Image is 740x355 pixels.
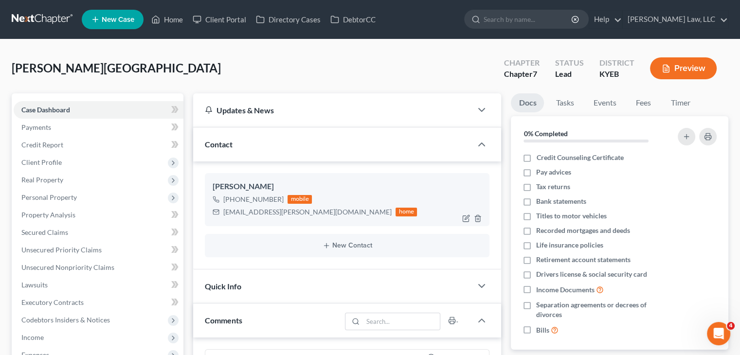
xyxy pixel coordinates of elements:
div: Chapter [504,69,540,80]
a: [PERSON_NAME] Law, LLC [623,11,728,28]
span: Pay advices [536,167,571,177]
span: Recorded mortgages and deeds [536,226,630,235]
span: [PERSON_NAME][GEOGRAPHIC_DATA] [12,61,221,75]
span: Secured Claims [21,228,68,236]
input: Search... [363,313,440,330]
div: District [599,57,634,69]
span: Real Property [21,176,63,184]
a: Home [146,11,188,28]
span: Drivers license & social security card [536,269,647,279]
span: Income Documents [536,285,595,295]
span: Separation agreements or decrees of divorces [536,300,666,319]
div: Status [555,57,584,69]
div: mobile [288,195,312,204]
iframe: Intercom live chat [707,322,730,345]
div: home [396,208,417,216]
a: Events [585,93,624,112]
div: KYEB [599,69,634,80]
a: DebtorCC [325,11,380,28]
span: Codebtors Insiders & Notices [21,316,110,324]
span: Contact [205,140,233,149]
a: Credit Report [14,136,183,154]
div: [PERSON_NAME] [213,181,482,193]
span: Retirement account statements [536,255,631,265]
span: Lawsuits [21,281,48,289]
span: Property Analysis [21,211,75,219]
input: Search by name... [484,10,573,28]
div: Lead [555,69,584,80]
a: Payments [14,119,183,136]
span: Payments [21,123,51,131]
button: New Contact [213,242,482,249]
span: 7 [533,69,537,78]
span: Tax returns [536,182,570,192]
a: Unsecured Priority Claims [14,241,183,259]
span: Executory Contracts [21,298,84,306]
span: Life insurance policies [536,240,603,250]
span: Titles to motor vehicles [536,211,607,221]
a: Case Dashboard [14,101,183,119]
div: [EMAIL_ADDRESS][PERSON_NAME][DOMAIN_NAME] [223,207,392,217]
a: Lawsuits [14,276,183,294]
a: Docs [511,93,544,112]
a: Secured Claims [14,224,183,241]
span: Client Profile [21,158,62,166]
span: Income [21,333,44,341]
a: Tasks [548,93,581,112]
a: Directory Cases [251,11,325,28]
a: Unsecured Nonpriority Claims [14,259,183,276]
button: Preview [650,57,717,79]
span: Unsecured Priority Claims [21,246,102,254]
span: Unsecured Nonpriority Claims [21,263,114,271]
span: Quick Info [205,282,241,291]
span: Personal Property [21,193,77,201]
a: Property Analysis [14,206,183,224]
div: [PHONE_NUMBER] [223,195,284,204]
div: Chapter [504,57,540,69]
span: Bills [536,325,549,335]
span: Comments [205,316,242,325]
a: Fees [628,93,659,112]
a: Timer [663,93,698,112]
strong: 0% Completed [523,129,567,138]
span: Credit Report [21,141,63,149]
span: Credit Counseling Certificate [536,153,623,162]
span: 4 [727,322,735,330]
span: New Case [102,16,134,23]
a: Executory Contracts [14,294,183,311]
a: Help [589,11,622,28]
span: Case Dashboard [21,106,70,114]
span: Bank statements [536,196,586,206]
div: Updates & News [205,105,460,115]
a: Client Portal [188,11,251,28]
